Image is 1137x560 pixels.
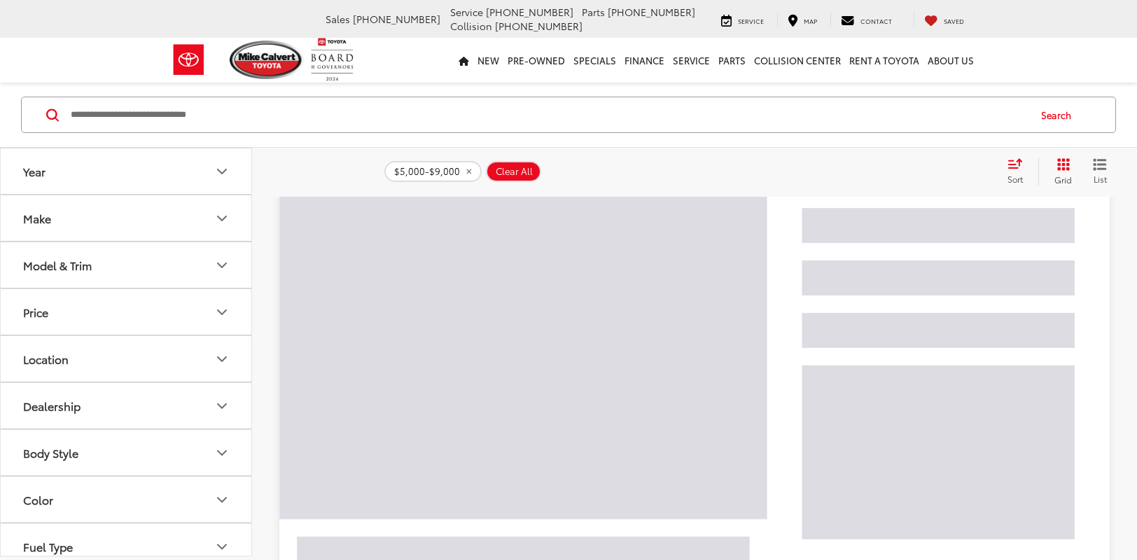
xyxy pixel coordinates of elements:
div: Fuel Type [214,538,230,555]
span: Service [450,5,483,19]
a: Specials [569,38,620,83]
span: [PHONE_NUMBER] [486,5,573,19]
a: Map [777,13,828,27]
div: Dealership [23,399,81,412]
span: Grid [1054,174,1072,185]
button: Select sort value [1000,157,1038,185]
button: List View [1082,157,1117,185]
span: Sales [326,12,350,26]
a: My Saved Vehicles [914,13,975,27]
button: Body StyleBody Style [1,430,253,475]
span: [PHONE_NUMBER] [608,5,695,19]
span: Service [738,16,764,25]
span: Parts [582,5,605,19]
span: [PHONE_NUMBER] [495,19,583,33]
div: Model & Trim [214,257,230,274]
span: [PHONE_NUMBER] [353,12,440,26]
span: List [1093,173,1107,185]
div: Price [214,304,230,321]
div: Make [214,210,230,227]
a: Home [454,38,473,83]
button: Grid View [1038,157,1082,185]
div: Body Style [214,444,230,461]
span: Saved [944,16,964,25]
button: MakeMake [1,195,253,241]
div: Location [23,352,69,365]
a: New [473,38,503,83]
button: remove 5000-9000 [384,161,482,182]
span: Collision [450,19,492,33]
img: Mike Calvert Toyota [230,41,304,79]
a: Collision Center [750,38,845,83]
a: Pre-Owned [503,38,569,83]
a: Rent a Toyota [845,38,923,83]
div: Body Style [23,446,78,459]
div: Make [23,211,51,225]
button: YearYear [1,148,253,194]
button: Model & TrimModel & Trim [1,242,253,288]
div: Year [23,164,46,178]
div: Model & Trim [23,258,92,272]
span: Clear All [496,166,533,177]
span: Sort [1007,173,1023,185]
div: Price [23,305,48,318]
a: Parts [714,38,750,83]
a: About Us [923,38,978,83]
button: DealershipDealership [1,383,253,428]
img: Toyota [162,37,215,83]
div: Fuel Type [23,540,73,553]
a: Contact [830,13,902,27]
button: Clear All [486,161,541,182]
button: LocationLocation [1,336,253,381]
a: Service [711,13,774,27]
button: ColorColor [1,477,253,522]
div: Location [214,351,230,367]
div: Color [214,491,230,508]
input: Search by Make, Model, or Keyword [69,98,1028,132]
span: Map [804,16,817,25]
div: Color [23,493,53,506]
div: Year [214,163,230,180]
button: Search [1028,97,1091,132]
a: Service [669,38,714,83]
a: Finance [620,38,669,83]
button: PricePrice [1,289,253,335]
span: $5,000-$9,000 [394,166,460,177]
span: Contact [860,16,892,25]
div: Dealership [214,398,230,414]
